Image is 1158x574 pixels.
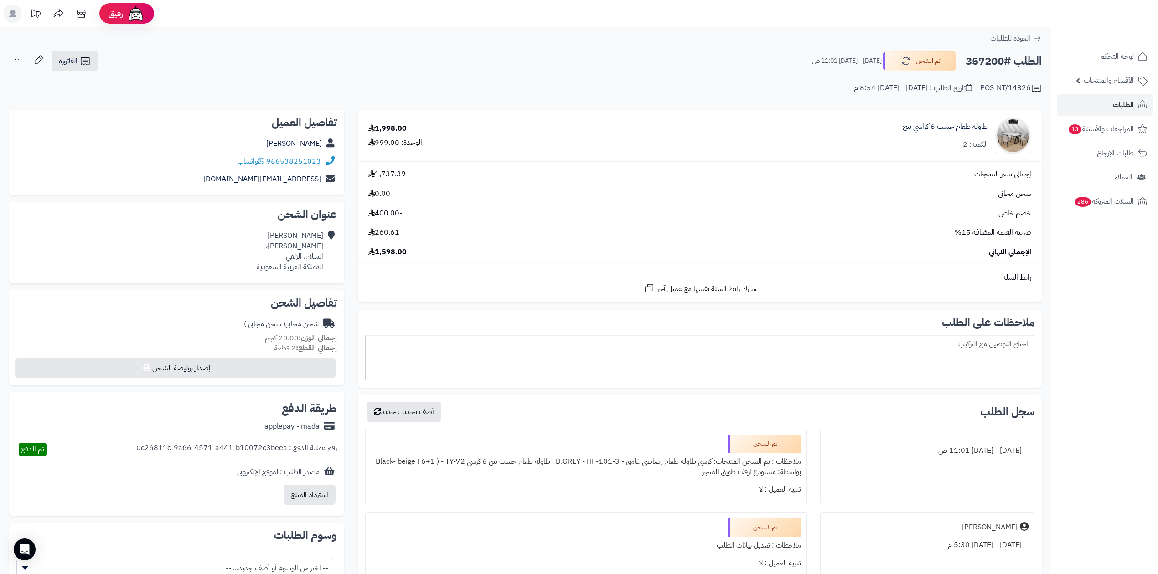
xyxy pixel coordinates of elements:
span: ضريبة القيمة المضافة 15% [955,227,1031,238]
span: شارك رابط السلة نفسها مع عميل آخر [657,284,756,294]
h3: سجل الطلب [980,406,1034,417]
a: العودة للطلبات [990,33,1042,44]
a: الطلبات [1057,94,1153,116]
h2: تفاصيل العميل [16,117,337,128]
div: شحن مجاني [244,319,319,329]
div: تنبيه العميل : لا [371,554,801,572]
div: [DATE] - [DATE] 11:01 ص [826,442,1029,460]
strong: إجمالي الوزن: [299,333,337,343]
div: ملاحظات : تعديل بيانات الطلب [371,537,801,554]
small: 20.00 كجم [265,333,337,343]
div: تاريخ الطلب : [DATE] - [DATE] 8:54 م [854,83,972,93]
div: ملاحظات : تم الشحن المنتجات: كرسي طاولة طعام رصاصي غامق - D.GREY - HF-101-3 , طاولة طعام خشب بيج ... [371,453,801,481]
span: الفاتورة [59,56,78,67]
div: [PERSON_NAME] [PERSON_NAME]، السلام، الزلفي المملكة العربية السعودية [257,231,323,272]
div: 1,998.00 [368,123,407,134]
span: العملاء [1115,171,1132,184]
span: شحن مجاني [998,189,1031,199]
span: -400.00 [368,208,402,219]
span: 260.61 [368,227,399,238]
div: مصدر الطلب :الموقع الإلكتروني [237,467,320,477]
span: ( شحن مجاني ) [244,318,285,329]
span: العودة للطلبات [990,33,1030,44]
span: الإجمالي النهائي [989,247,1031,257]
div: تنبيه العميل : لا [371,481,801,498]
span: 13 [1069,124,1081,134]
h2: عنوان الشحن [16,209,337,220]
span: رفيق [109,8,123,19]
div: POS-NT/14826 [980,83,1042,94]
button: أضف تحديث جديد [367,402,441,422]
span: الطلبات [1113,98,1134,111]
a: 966538251023 [266,156,321,167]
span: خصم خاص [998,208,1031,219]
a: طلبات الإرجاع [1057,142,1153,164]
img: ai-face.png [127,5,145,23]
div: Open Intercom Messenger [14,538,36,560]
div: [DATE] - [DATE] 5:30 م [826,536,1029,554]
img: logo-2.png [1096,22,1149,41]
button: إصدار بوليصة الشحن [15,358,336,378]
a: شارك رابط السلة نفسها مع عميل آخر [644,283,756,294]
div: applepay - mada [264,421,320,432]
div: تم الشحن [728,435,801,453]
small: [DATE] - [DATE] 11:01 ص [812,56,882,66]
a: [EMAIL_ADDRESS][DOMAIN_NAME] [203,174,321,184]
span: 0.00 [368,189,390,199]
h2: وسوم الطلبات [16,530,337,541]
a: الفاتورة [52,51,98,71]
span: 286 [1075,197,1091,207]
span: الأقسام والمنتجات [1084,74,1134,87]
div: [PERSON_NAME] [962,522,1018,533]
span: تم الدفع [21,444,44,455]
div: الكمية: 2 [963,139,988,150]
span: 1,737.39 [368,169,406,179]
h2: الطلب #357200 [966,52,1042,71]
img: 1749982859-1-90x90.jpg [995,118,1031,154]
a: لوحة التحكم [1057,46,1153,67]
span: 1,598.00 [368,247,407,257]
div: احتاج التوصيل مع التركيب [365,335,1034,380]
span: السلات المتروكة [1074,195,1134,208]
a: تحديثات المنصة [24,5,47,25]
a: طاولة طعام خشب 6 كراسي بيج [903,122,988,132]
a: العملاء [1057,166,1153,188]
div: الوحدة: 999.00 [368,138,422,148]
span: لوحة التحكم [1100,50,1134,63]
small: 2 قطعة [274,343,337,354]
span: إجمالي سعر المنتجات [974,169,1031,179]
button: تم الشحن [883,51,956,71]
div: تم الشحن [728,518,801,537]
h2: ملاحظات على الطلب [365,317,1034,328]
button: استرداد المبلغ [284,485,336,505]
h2: تفاصيل الشحن [16,297,337,308]
h2: طريقة الدفع [282,403,337,414]
a: السلات المتروكة286 [1057,190,1153,212]
strong: إجمالي القطع: [296,343,337,354]
span: طلبات الإرجاع [1097,147,1134,159]
div: رقم عملية الدفع : 0c26811c-9a66-4571-a441-b10072c3beea [136,443,337,456]
a: المراجعات والأسئلة13 [1057,118,1153,140]
div: رابط السلة [362,272,1038,283]
a: واتساب [238,156,264,167]
a: [PERSON_NAME] [266,138,322,149]
span: المراجعات والأسئلة [1068,123,1134,135]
